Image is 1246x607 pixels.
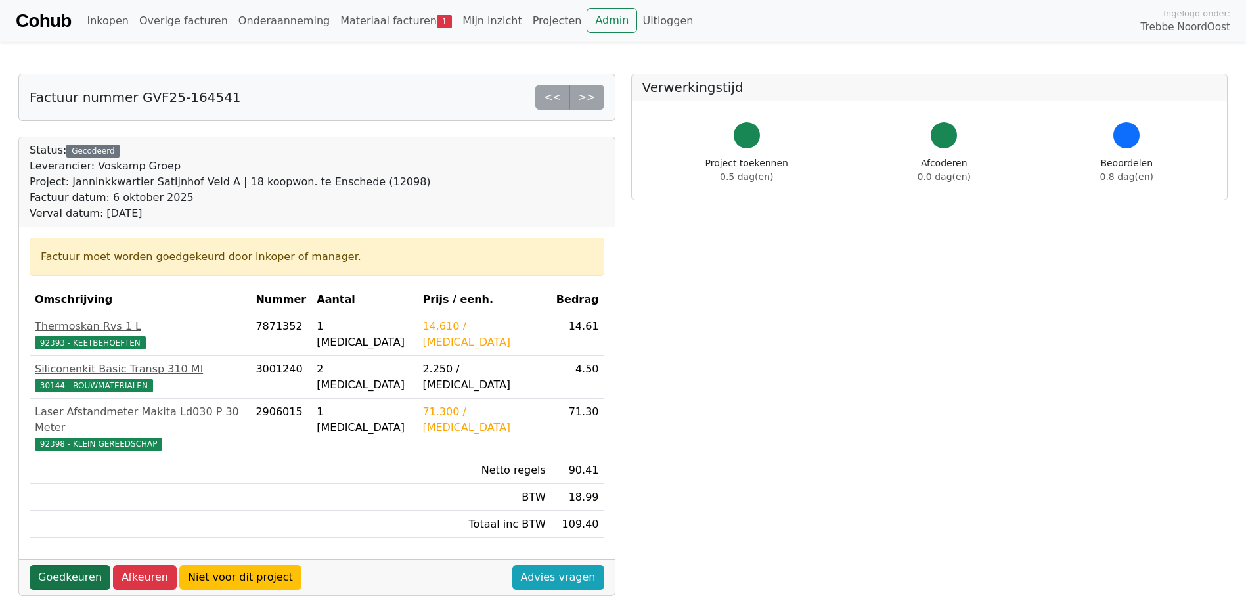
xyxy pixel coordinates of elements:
th: Bedrag [551,286,604,313]
div: Siliconenkit Basic Transp 310 Ml [35,361,245,377]
td: 109.40 [551,511,604,538]
div: 71.300 / [MEDICAL_DATA] [422,404,545,436]
td: Totaal inc BTW [417,511,550,538]
a: Niet voor dit project [179,565,301,590]
h5: Verwerkingstijd [642,79,1217,95]
div: Project: Janninkkwartier Satijnhof Veld A | 18 koopwon. te Enschede (12098) [30,174,431,190]
div: Thermoskan Rvs 1 L [35,319,245,334]
h5: Factuur nummer GVF25-164541 [30,89,241,105]
div: 1 [MEDICAL_DATA] [317,404,412,436]
a: Laser Afstandmeter Makita Ld030 P 30 Meter92398 - KLEIN GEREEDSCHAP [35,404,245,451]
td: 2906015 [250,399,311,457]
div: Leverancier: Voskamp Groep [30,158,431,174]
div: 2 [MEDICAL_DATA] [317,361,412,393]
span: 1 [437,15,452,28]
td: 14.61 [551,313,604,356]
a: Overige facturen [134,8,233,34]
div: 1 [MEDICAL_DATA] [317,319,412,350]
div: Project toekennen [705,156,788,184]
a: Admin [587,8,637,33]
td: 90.41 [551,457,604,484]
span: 0.5 dag(en) [720,171,773,182]
div: Factuur datum: 6 oktober 2025 [30,190,431,206]
a: Thermoskan Rvs 1 L92393 - KEETBEHOEFTEN [35,319,245,350]
a: Uitloggen [637,8,698,34]
td: 3001240 [250,356,311,399]
a: Cohub [16,5,71,37]
td: Netto regels [417,457,550,484]
div: 14.610 / [MEDICAL_DATA] [422,319,545,350]
a: Inkopen [81,8,133,34]
span: Ingelogd onder: [1163,7,1230,20]
a: Mijn inzicht [457,8,527,34]
a: Siliconenkit Basic Transp 310 Ml30144 - BOUWMATERIALEN [35,361,245,393]
span: 0.0 dag(en) [918,171,971,182]
a: Materiaal facturen1 [335,8,457,34]
div: Beoordelen [1100,156,1153,184]
div: Afcoderen [918,156,971,184]
td: BTW [417,484,550,511]
a: Advies vragen [512,565,604,590]
td: 18.99 [551,484,604,511]
th: Omschrijving [30,286,250,313]
td: 4.50 [551,356,604,399]
td: 71.30 [551,399,604,457]
span: 92393 - KEETBEHOEFTEN [35,336,146,349]
div: Status: [30,143,431,221]
div: Gecodeerd [66,145,120,158]
a: Projecten [527,8,587,34]
span: 92398 - KLEIN GEREEDSCHAP [35,438,162,451]
th: Aantal [311,286,417,313]
span: 30144 - BOUWMATERIALEN [35,379,153,392]
span: Trebbe NoordOost [1141,20,1230,35]
div: Factuur moet worden goedgekeurd door inkoper of manager. [41,249,593,265]
th: Nummer [250,286,311,313]
div: Laser Afstandmeter Makita Ld030 P 30 Meter [35,404,245,436]
th: Prijs / eenh. [417,286,550,313]
span: 0.8 dag(en) [1100,171,1153,182]
td: 7871352 [250,313,311,356]
a: Goedkeuren [30,565,110,590]
div: 2.250 / [MEDICAL_DATA] [422,361,545,393]
a: Onderaanneming [233,8,335,34]
a: Afkeuren [113,565,177,590]
div: Verval datum: [DATE] [30,206,431,221]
